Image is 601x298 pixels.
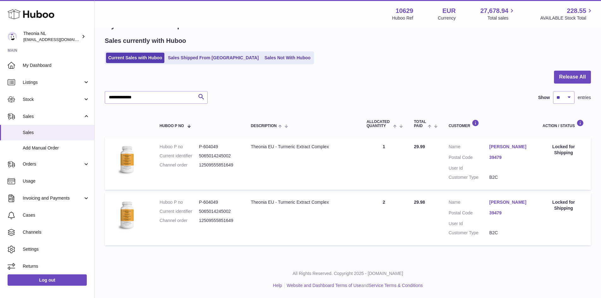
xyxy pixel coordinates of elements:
[111,144,143,175] img: 106291725893031.jpg
[199,144,238,150] dd: P-604049
[8,274,87,286] a: Log out
[414,200,425,205] span: 29.98
[160,208,199,214] dt: Current identifier
[578,95,591,101] span: entries
[449,221,489,227] dt: User Id
[449,230,489,236] dt: Customer Type
[543,199,585,211] div: Locked for Shipping
[199,208,238,214] dd: 5065014245002
[23,145,90,151] span: Add Manual Order
[396,7,413,15] strong: 10629
[160,199,199,205] dt: Huboo P no
[8,32,17,41] img: info@wholesomegoods.eu
[487,15,516,21] span: Total sales
[106,53,164,63] a: Current Sales with Huboo
[540,7,593,21] a: 228.55 AVAILABLE Stock Total
[199,218,238,224] dd: 12509555851649
[251,144,354,150] div: Theonia EU - Turmeric Extract Complex
[489,155,530,161] a: 39479
[23,178,90,184] span: Usage
[100,271,596,277] p: All Rights Reserved. Copyright 2025 - [DOMAIN_NAME]
[360,193,408,245] td: 2
[23,195,83,201] span: Invoicing and Payments
[23,130,90,136] span: Sales
[287,283,361,288] a: Website and Dashboard Terms of Use
[23,161,83,167] span: Orders
[449,174,489,180] dt: Customer Type
[251,199,354,205] div: Theonia EU - Turmeric Extract Complex
[414,144,425,149] span: 29.99
[285,283,423,289] li: and
[360,137,408,190] td: 1
[489,230,530,236] dd: B2C
[540,15,593,21] span: AVAILABLE Stock Total
[262,53,313,63] a: Sales Not With Huboo
[489,174,530,180] dd: B2C
[367,120,392,128] span: ALLOCATED Quantity
[23,114,83,120] span: Sales
[480,7,516,21] a: 27,678.94 Total sales
[567,7,586,15] span: 228.55
[251,124,277,128] span: Description
[23,62,90,68] span: My Dashboard
[489,144,530,150] a: [PERSON_NAME]
[23,246,90,252] span: Settings
[160,153,199,159] dt: Current identifier
[273,283,282,288] a: Help
[23,37,93,42] span: [EMAIL_ADDRESS][DOMAIN_NAME]
[442,7,456,15] strong: EUR
[23,212,90,218] span: Cases
[489,210,530,216] a: 39479
[23,96,83,102] span: Stock
[449,199,489,207] dt: Name
[438,15,456,21] div: Currency
[23,31,80,43] div: Theonia NL
[111,199,143,231] img: 106291725893031.jpg
[554,71,591,84] button: Release All
[449,144,489,151] dt: Name
[23,79,83,85] span: Listings
[392,15,413,21] div: Huboo Ref
[368,283,423,288] a: Service Terms & Conditions
[199,162,238,168] dd: 12509555851649
[160,162,199,168] dt: Channel order
[23,263,90,269] span: Returns
[414,120,426,128] span: Total paid
[543,120,585,128] div: Action / Status
[160,218,199,224] dt: Channel order
[160,144,199,150] dt: Huboo P no
[449,120,530,128] div: Customer
[489,199,530,205] a: [PERSON_NAME]
[449,165,489,171] dt: User Id
[160,124,184,128] span: Huboo P no
[480,7,508,15] span: 27,678.94
[199,153,238,159] dd: 5065014245002
[199,199,238,205] dd: P-604049
[166,53,261,63] a: Sales Shipped From [GEOGRAPHIC_DATA]
[543,144,585,156] div: Locked for Shipping
[449,155,489,162] dt: Postal Code
[449,210,489,218] dt: Postal Code
[23,229,90,235] span: Channels
[538,95,550,101] label: Show
[105,37,186,45] h2: Sales currently with Huboo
